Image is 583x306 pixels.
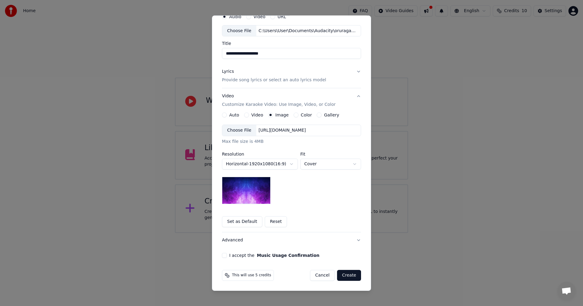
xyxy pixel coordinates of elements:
[256,127,309,133] div: [URL][DOMAIN_NAME]
[222,25,256,36] div: Choose File
[222,232,361,248] button: Advanced
[251,113,263,117] label: Video
[275,113,289,117] label: Image
[222,113,361,232] div: VideoCustomize Karaoke Video: Use Image, Video, or Color
[229,113,239,117] label: Auto
[222,125,256,136] div: Choose File
[337,270,361,281] button: Create
[265,216,287,227] button: Reset
[222,139,361,145] div: Max file size is 4MB
[222,77,326,83] p: Provide song lyrics or select an auto lyrics model
[222,216,262,227] button: Set as Default
[256,28,360,34] div: C:\Users\User\Documents\Audacity\oruragam instrumental.wav
[222,64,361,88] button: LyricsProvide song lyrics or select an auto lyrics model
[222,152,298,156] label: Resolution
[257,253,319,257] button: I accept the
[300,152,361,156] label: Fit
[222,41,361,45] label: Title
[222,69,234,75] div: Lyrics
[278,14,286,18] label: URL
[310,270,335,281] button: Cancel
[229,253,319,257] label: I accept the
[301,113,312,117] label: Color
[324,113,339,117] label: Gallery
[222,102,336,108] p: Customize Karaoke Video: Use Image, Video, or Color
[254,14,265,18] label: Video
[232,273,271,278] span: This will use 5 credits
[222,88,361,113] button: VideoCustomize Karaoke Video: Use Image, Video, or Color
[229,14,241,18] label: Audio
[222,93,336,108] div: Video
